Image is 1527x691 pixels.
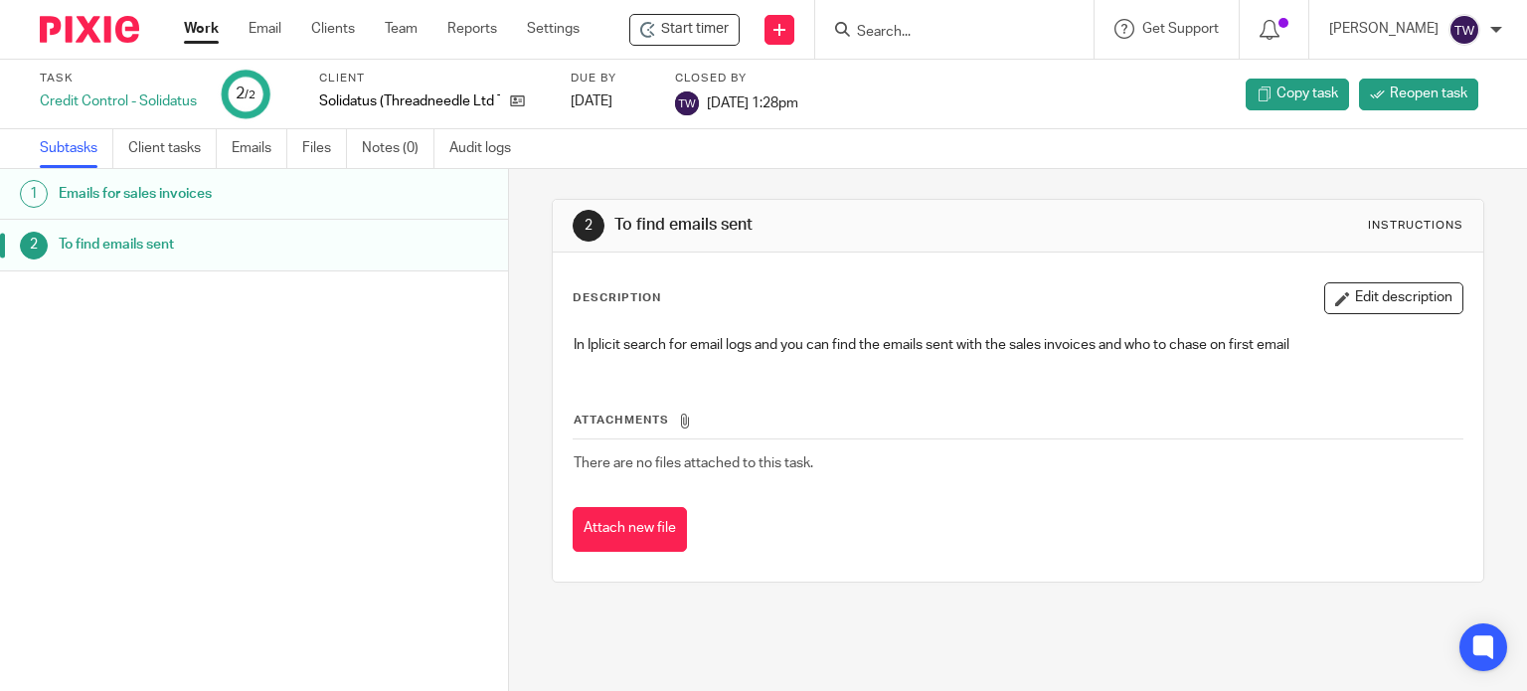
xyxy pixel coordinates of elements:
[59,230,345,259] h1: To find emails sent
[40,91,197,111] div: Credit Control - Solidatus
[571,71,650,86] label: Due by
[675,91,699,115] img: svg%3E
[59,179,345,209] h1: Emails for sales invoices
[1142,22,1219,36] span: Get Support
[573,507,687,552] button: Attach new file
[236,83,255,105] div: 2
[1448,14,1480,46] img: svg%3E
[447,19,497,39] a: Reports
[302,129,347,168] a: Files
[40,71,197,86] label: Task
[675,71,798,86] label: Closed by
[449,129,526,168] a: Audit logs
[128,129,217,168] a: Client tasks
[614,215,1060,236] h1: To find emails sent
[527,19,580,39] a: Settings
[1276,84,1338,103] span: Copy task
[1324,282,1463,314] button: Edit description
[855,24,1034,42] input: Search
[573,290,661,306] p: Description
[1359,79,1478,110] a: Reopen task
[574,456,813,470] span: There are no files attached to this task.
[574,415,669,426] span: Attachments
[629,14,740,46] div: Solidatus (Threadneedle Ltd T/A) - Credit Control - Solidatus
[1246,79,1349,110] a: Copy task
[40,16,139,43] img: Pixie
[571,91,650,111] div: [DATE]
[573,210,604,242] div: 2
[707,95,798,109] span: [DATE] 1:28pm
[574,335,1463,355] p: In Iplicit search for email logs and you can find the emails sent with the sales invoices and who...
[1390,84,1467,103] span: Reopen task
[385,19,418,39] a: Team
[319,91,500,111] p: Solidatus (Threadneedle Ltd T/A)
[362,129,434,168] a: Notes (0)
[1368,218,1463,234] div: Instructions
[40,129,113,168] a: Subtasks
[311,19,355,39] a: Clients
[245,89,255,100] small: /2
[184,19,219,39] a: Work
[319,71,546,86] label: Client
[1329,19,1439,39] p: [PERSON_NAME]
[249,19,281,39] a: Email
[661,19,729,40] span: Start timer
[20,232,48,259] div: 2
[20,180,48,208] div: 1
[232,129,287,168] a: Emails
